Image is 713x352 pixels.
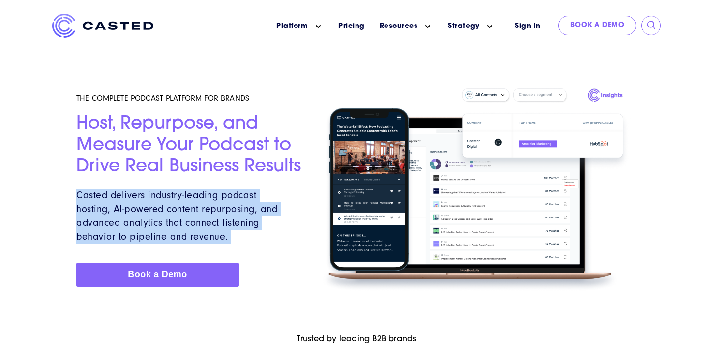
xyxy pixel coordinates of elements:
a: Resources [380,21,418,31]
a: Strategy [448,21,479,31]
a: Sign In [503,16,553,37]
img: Casted_Logo_Horizontal_FullColor_PUR_BLUE [52,14,153,38]
a: Book a Demo [558,16,637,35]
span: Casted delivers industry-leading podcast hosting, AI-powered content repurposing, and advanced an... [76,190,277,242]
a: Book a Demo [76,263,239,287]
h2: Host, Repurpose, and Measure Your Podcast to Drive Real Business Results [76,114,303,178]
h5: THE COMPLETE PODCAST PLATFORM FOR BRANDS [76,93,303,103]
a: Pricing [338,21,365,31]
nav: Main menu [168,14,503,39]
h6: Trusted by leading B2B brands [76,335,637,344]
span: Book a Demo [128,270,187,279]
input: Submit [647,21,656,30]
a: Platform [276,21,308,31]
img: Homepage Hero [315,83,637,297]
